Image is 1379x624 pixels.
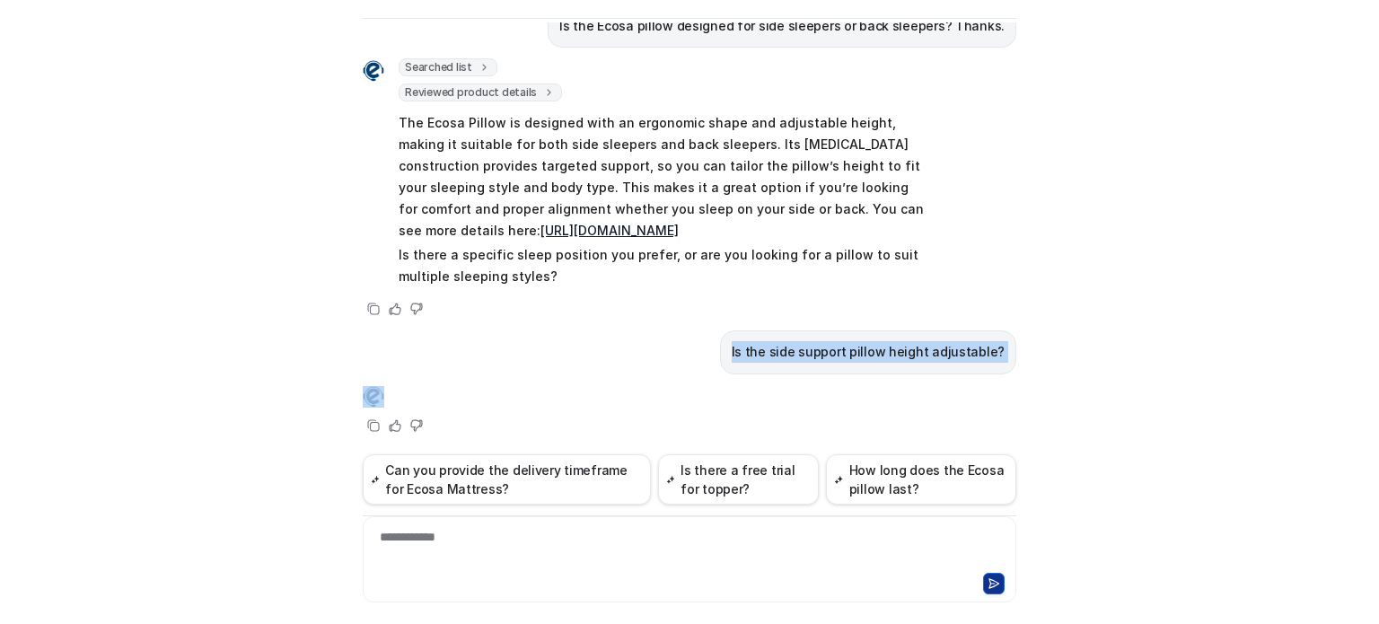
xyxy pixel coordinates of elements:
p: Is the Ecosa pillow designed for side sleepers or back sleepers? Thanks. [559,15,1005,37]
p: The Ecosa Pillow is designed with an ergonomic shape and adjustable height, making it suitable fo... [399,112,924,242]
button: How long does the Ecosa pillow last? [826,454,1016,505]
p: Is the side support pillow height adjustable? [732,341,1005,363]
button: Can you provide the delivery timeframe for Ecosa Mattress? [363,454,651,505]
button: Is there a free trial for topper? [658,454,819,505]
a: [URL][DOMAIN_NAME] [540,223,679,238]
p: Is there a specific sleep position you prefer, or are you looking for a pillow to suit multiple s... [399,244,924,287]
span: Reviewed product details [399,83,562,101]
img: Widget [363,60,384,82]
span: Searched list [399,58,497,76]
img: Widget [363,386,384,408]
